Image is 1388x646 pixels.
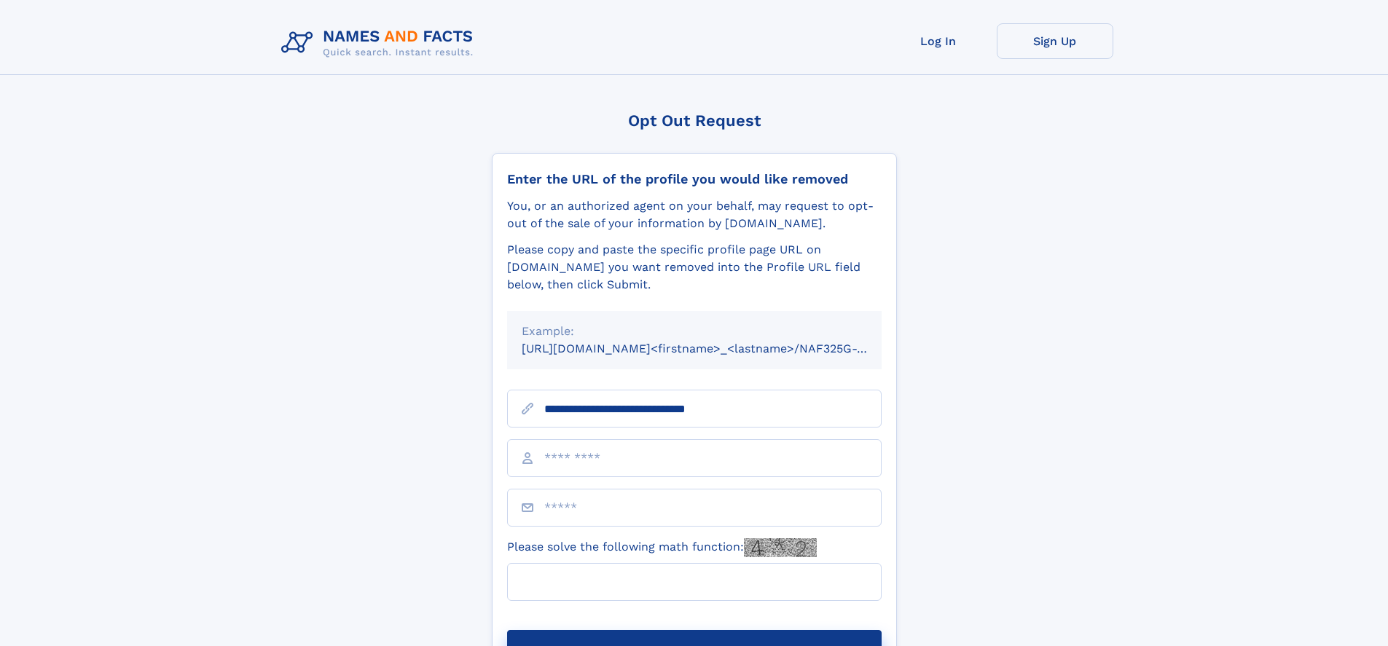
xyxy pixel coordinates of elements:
a: Log In [880,23,997,59]
div: You, or an authorized agent on your behalf, may request to opt-out of the sale of your informatio... [507,197,882,232]
label: Please solve the following math function: [507,538,817,557]
div: Please copy and paste the specific profile page URL on [DOMAIN_NAME] you want removed into the Pr... [507,241,882,294]
div: Example: [522,323,867,340]
div: Opt Out Request [492,111,897,130]
a: Sign Up [997,23,1113,59]
div: Enter the URL of the profile you would like removed [507,171,882,187]
small: [URL][DOMAIN_NAME]<firstname>_<lastname>/NAF325G-xxxxxxxx [522,342,909,355]
img: Logo Names and Facts [275,23,485,63]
